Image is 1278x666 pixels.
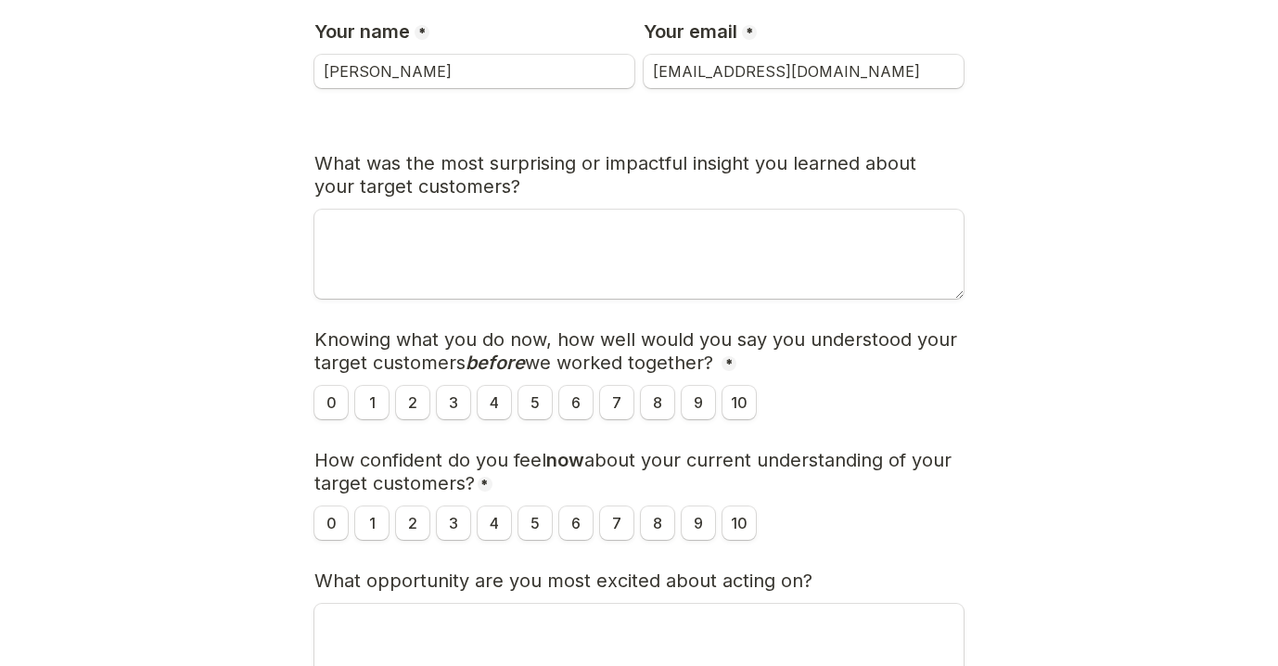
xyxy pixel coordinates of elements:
[314,210,964,299] textarea: What was the most surprising or impactful insight you learned about your target customers?
[466,352,525,374] span: before
[525,352,713,374] span: we worked together?
[314,20,410,44] p: Your name
[314,328,963,374] span: Knowing what you do now, how well would you say you understood your target customers
[314,449,964,495] h3: now
[314,55,634,88] input: Your name
[314,449,546,471] span: How confident do you feel
[314,152,922,198] span: What was the most surprising or impactful insight you learned about your target customers?
[314,449,957,494] span: about your current understanding of your target customers?
[644,20,737,44] p: Your email
[644,55,964,88] input: Your email
[314,570,812,592] span: What opportunity are you most excited about acting on?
